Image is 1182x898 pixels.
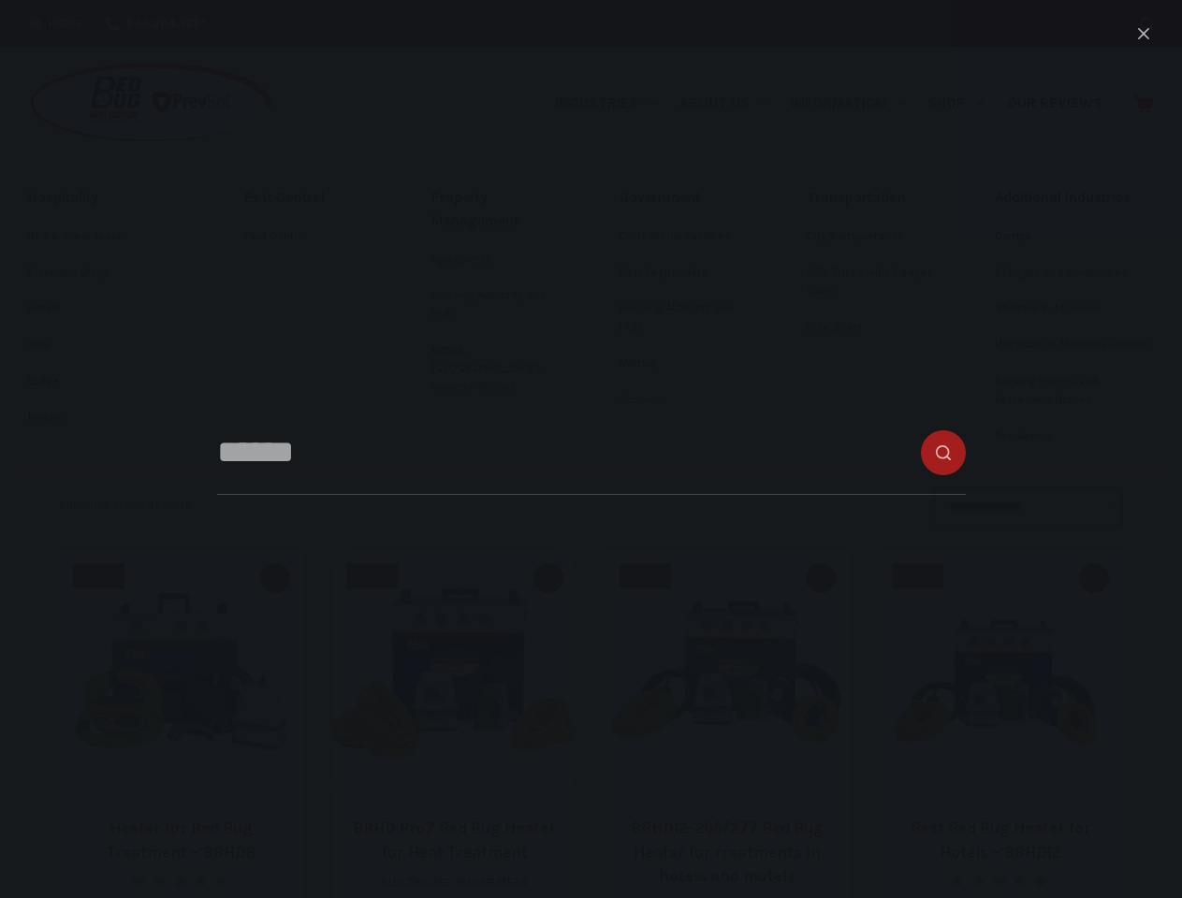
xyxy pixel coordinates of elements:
span: SALE [346,563,398,589]
a: Our Reviews [995,47,1114,159]
a: Hospitals & Medical Facilities [995,327,1155,363]
a: Additional Industries [995,178,1155,218]
p: Showing all 10 results [59,498,192,514]
a: Hospitality [28,178,187,218]
span: SALE [892,563,943,589]
a: Shelters & Missions [995,291,1155,326]
a: Correctional Facilities [620,219,751,254]
button: Quick view toggle [260,563,290,593]
a: BBHD Pro7 Bed Bug Heater for Heat Treatment [353,818,556,862]
a: BBHD Pro7 Bed Bug Heater for Heat Treatment [332,549,577,794]
a: Best Bed Bug Heater for Hotels - BBHD12 [878,549,1123,794]
img: Prevsol/Bed Bug Heat Doctor [28,62,273,145]
a: Bed & Breakfasts [28,219,187,254]
a: Information [780,47,916,159]
a: Housing Authority and HUD [620,291,751,345]
a: Government [620,178,751,218]
a: Shop [916,47,995,159]
a: Residential [995,419,1155,455]
a: BBHD12-265/277 Bed Bug Heater for treatments in hotels and motels [606,549,851,794]
a: Military [620,346,751,382]
span: SALE [73,563,124,589]
a: Best Bed Bug Heater for Hotels – BBHD12 [911,818,1091,862]
button: Quick view toggle [806,563,836,593]
button: Quick view toggle [1079,563,1109,593]
a: Inns [28,327,187,363]
a: Pest Control [244,178,375,218]
a: Hotels [28,291,187,326]
a: Pest Control [244,219,375,254]
a: About Us [667,47,779,159]
a: Nursing Homes and Retirement Homes [995,364,1155,418]
a: Heater for Bed Bug Treatment – BBHD8 [107,818,256,862]
a: Heater for Bed Bug Treatment - BBHD8 [59,549,304,794]
a: Lodge [28,364,187,399]
nav: Primary [543,47,1114,159]
a: First Responders [620,255,751,291]
a: Industries [543,47,667,159]
a: Colleges and Universities [995,255,1155,291]
a: Apartments [431,242,562,278]
a: Property Management [431,178,562,241]
a: Camps [995,219,1155,254]
select: Shop order [934,488,1123,526]
a: Motels [28,400,187,436]
a: City Transportation [807,219,938,254]
a: Airbnb, [GEOGRAPHIC_DATA], Vacation Homes [431,333,562,405]
button: Open LiveChat chat widget [15,7,71,64]
div: Rated 5.00 out of 5 [950,874,1050,888]
a: Ride Share [807,310,938,345]
span: SALE [620,563,671,589]
button: Search [1140,17,1154,31]
div: Rated 4.67 out of 5 [131,874,231,888]
a: Schools [620,383,751,418]
a: Electric Bed Bug Heaters [382,876,528,889]
a: OTR Trucks with Sleeper Cabs [807,255,938,310]
a: Transportation [807,178,938,218]
a: Housing Authority and HUD [431,278,562,332]
a: BBHD12-265/277 Bed Bug Heater for treatments in hotels and motels [631,818,824,885]
button: Quick view toggle [533,563,563,593]
a: Extended Stays [28,255,187,291]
